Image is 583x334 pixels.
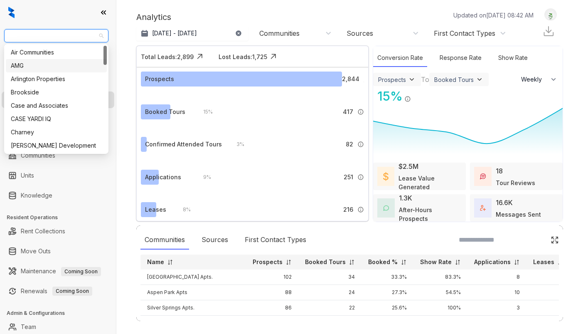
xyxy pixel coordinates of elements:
div: First Contact Types [241,230,310,250]
div: To [421,74,429,84]
img: sorting [455,259,461,265]
img: TourReviews [480,173,486,179]
td: 10 [467,285,526,300]
div: Applications [145,173,181,182]
div: Sources [347,29,373,38]
li: Maintenance [2,263,114,280]
td: 11 [298,316,362,331]
td: [GEOGRAPHIC_DATA] Apts. [140,270,246,285]
li: Units [2,167,114,184]
p: Analytics [136,11,171,23]
div: 18 [496,166,503,176]
img: sorting [285,259,292,265]
div: Response Rate [435,49,486,67]
p: Show Rate [420,258,452,266]
td: 16.4% [362,316,413,331]
td: Waters Edge Apts [140,316,246,331]
li: Leasing [2,92,114,108]
img: Click Icon [551,236,559,244]
td: 25.6% [362,300,413,316]
div: AMG [6,59,107,72]
div: Messages Sent [496,210,541,219]
img: Info [404,96,411,102]
div: Prospects [145,74,174,84]
img: AfterHoursConversations [383,205,389,211]
td: 54.5% [413,285,467,300]
td: Silver Springs Apts. [140,300,246,316]
td: 5 [467,316,526,331]
a: Knowledge [21,187,52,204]
div: Communities [259,29,300,38]
p: Prospects [253,258,283,266]
div: After-Hours Prospects [399,205,462,223]
div: CASE YARDI IQ [6,112,107,126]
p: Updated on [DATE] 08:42 AM [453,11,534,20]
div: Leases [145,205,166,214]
a: RenewalsComing Soon [21,283,92,299]
div: Show Rate [494,49,532,67]
span: Coming Soon [52,287,92,296]
img: UserAvatar [545,10,556,19]
td: 100% [413,300,467,316]
div: CASE YARDI IQ [11,114,102,124]
div: Lost Leads: 1,725 [219,52,267,61]
a: Move Outs [21,243,51,260]
button: [DATE] - [DATE] [136,26,248,41]
div: First Contact Types [434,29,495,38]
div: Brookside [6,86,107,99]
td: 4 [526,316,570,331]
img: Download [542,25,555,37]
button: Weekly [516,72,563,87]
img: sorting [514,259,520,265]
td: 67 [246,316,298,331]
span: 417 [343,107,353,116]
td: 27.3% [362,285,413,300]
li: Move Outs [2,243,114,260]
td: 102 [246,270,298,285]
img: sorting [401,259,407,265]
div: Booked Tours [434,76,474,83]
span: 82 [346,140,353,149]
div: Charney [11,128,102,137]
div: 8 % [175,205,191,214]
div: Arlington Properties [11,74,102,84]
td: 2 [526,270,570,285]
p: Leases [533,258,554,266]
td: 86 [246,300,298,316]
a: Communities [21,147,55,164]
img: Info [357,174,364,181]
span: 216 [343,205,353,214]
div: 1.3K [399,193,412,203]
img: SearchIcon [533,236,540,243]
td: 0% [413,316,467,331]
td: 5 [526,285,570,300]
td: 3 [467,300,526,316]
div: Arlington Properties [6,72,107,86]
div: Conversion Rate [373,49,427,67]
div: Booked Tours [145,107,185,116]
div: Davis Development [6,139,107,152]
img: Click Icon [267,50,280,63]
img: Info [357,206,364,213]
div: $2.5M [399,161,418,171]
img: Info [357,109,364,115]
td: 8 [467,270,526,285]
td: 24 [298,285,362,300]
h3: Admin & Configurations [7,309,116,317]
a: Units [21,167,34,184]
div: Charney [6,126,107,139]
div: Communities [140,230,189,250]
h3: Resident Operations [7,214,116,221]
div: Tour Reviews [496,178,535,187]
div: [PERSON_NAME] Development [11,141,102,150]
li: Knowledge [2,187,114,204]
div: Total Leads: 2,899 [141,52,194,61]
td: 88 [246,285,298,300]
li: Rent Collections [2,223,114,240]
img: Info [364,82,364,82]
td: Aspen Park Apts [140,285,246,300]
span: Coming Soon [61,267,101,276]
td: 22 [298,300,362,316]
p: Applications [474,258,511,266]
div: 15 % [195,107,213,116]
